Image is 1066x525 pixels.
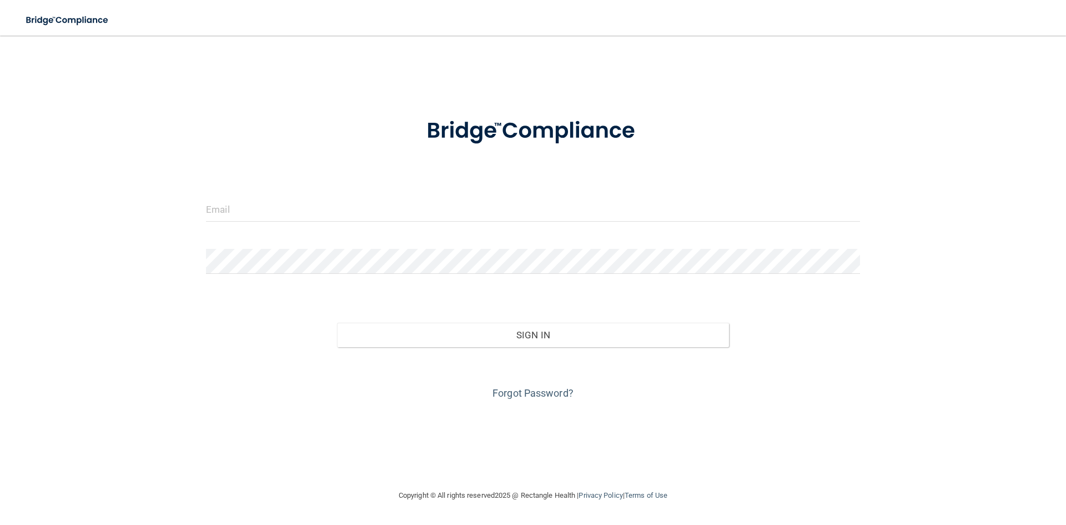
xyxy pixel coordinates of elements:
[625,491,667,499] a: Terms of Use
[337,323,730,347] button: Sign In
[579,491,622,499] a: Privacy Policy
[17,9,119,32] img: bridge_compliance_login_screen.278c3ca4.svg
[492,387,574,399] a: Forgot Password?
[330,478,736,513] div: Copyright © All rights reserved 2025 @ Rectangle Health | |
[404,102,662,160] img: bridge_compliance_login_screen.278c3ca4.svg
[206,197,860,222] input: Email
